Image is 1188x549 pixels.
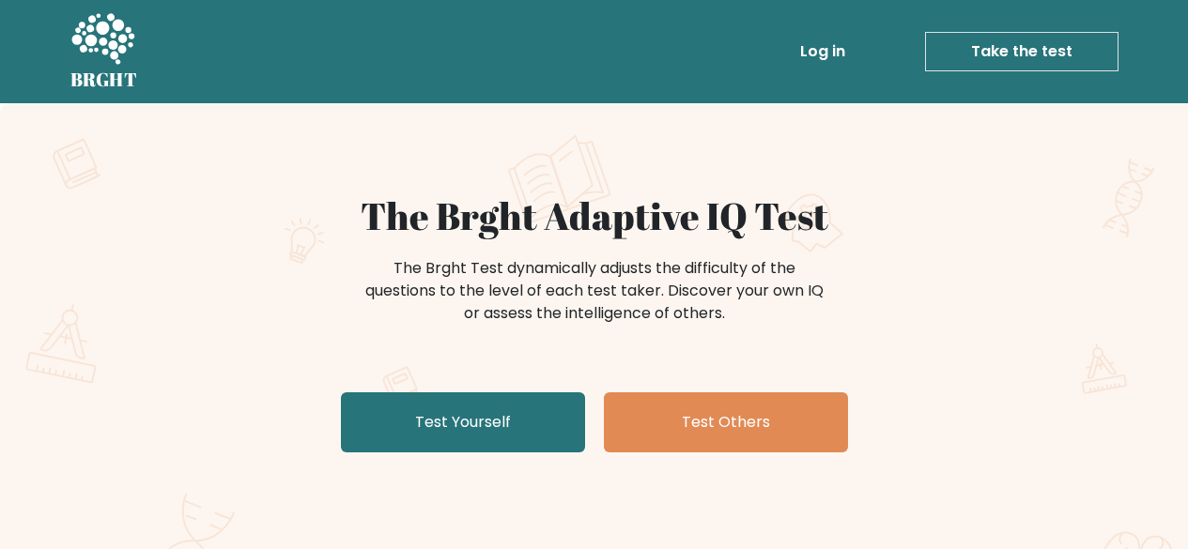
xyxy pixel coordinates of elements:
a: Test Yourself [341,392,585,452]
h1: The Brght Adaptive IQ Test [136,193,1053,238]
a: Test Others [604,392,848,452]
a: Take the test [925,32,1119,71]
a: BRGHT [70,8,138,96]
div: The Brght Test dynamically adjusts the difficulty of the questions to the level of each test take... [360,257,829,325]
a: Log in [793,33,853,70]
h5: BRGHT [70,69,138,91]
